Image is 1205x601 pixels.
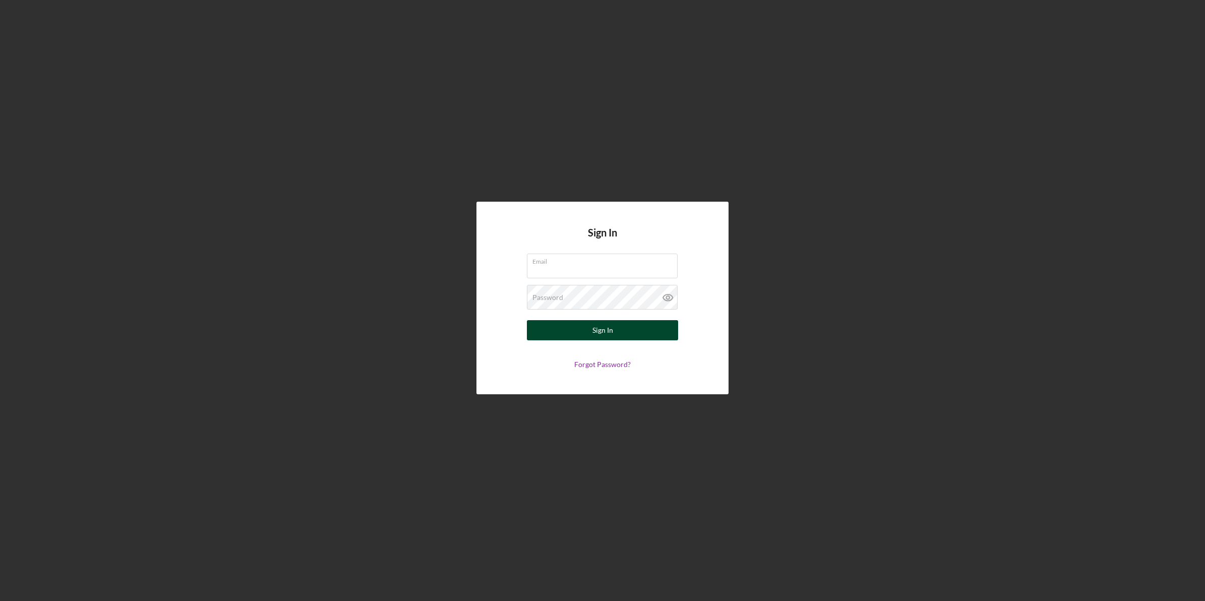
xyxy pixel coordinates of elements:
[592,320,613,340] div: Sign In
[527,320,678,340] button: Sign In
[532,293,563,302] label: Password
[574,360,631,369] a: Forgot Password?
[588,227,617,254] h4: Sign In
[532,254,678,265] label: Email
